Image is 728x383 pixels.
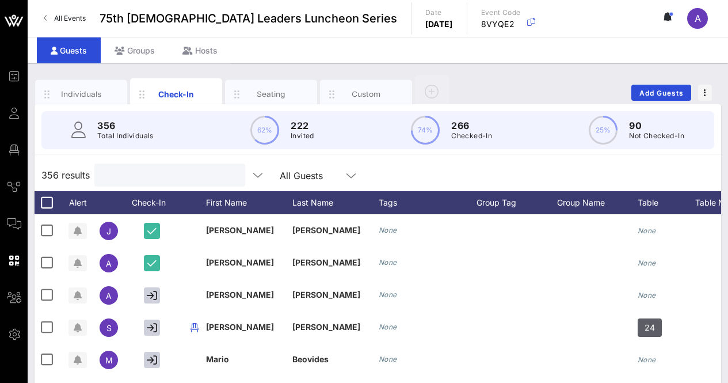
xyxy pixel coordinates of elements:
[292,290,360,299] span: [PERSON_NAME]
[645,318,655,337] span: 24
[425,18,453,30] p: [DATE]
[292,225,360,235] span: [PERSON_NAME]
[629,130,684,142] p: Not Checked-In
[37,9,93,28] a: All Events
[638,291,656,299] i: None
[206,191,292,214] div: First Name
[695,13,701,24] span: A
[206,290,274,299] span: [PERSON_NAME]
[292,322,360,332] span: [PERSON_NAME]
[106,259,112,268] span: A
[206,225,274,235] span: [PERSON_NAME]
[451,130,492,142] p: Checked-In
[291,119,314,132] p: 222
[106,291,112,301] span: A
[638,259,656,267] i: None
[54,14,86,22] span: All Events
[379,290,397,299] i: None
[280,170,323,181] div: All Guests
[425,7,453,18] p: Date
[106,323,112,333] span: S
[97,130,154,142] p: Total Individuals
[100,10,397,27] span: 75th [DEMOGRAPHIC_DATA] Leaders Luncheon Series
[101,37,169,63] div: Groups
[557,191,638,214] div: Group Name
[292,354,329,364] span: Beovides
[56,89,107,100] div: Individuals
[638,355,656,364] i: None
[451,119,492,132] p: 266
[169,37,231,63] div: Hosts
[687,8,708,29] div: A
[341,89,392,100] div: Custom
[37,37,101,63] div: Guests
[291,130,314,142] p: Invited
[206,257,274,267] span: [PERSON_NAME]
[638,191,695,214] div: Table
[125,191,183,214] div: Check-In
[106,226,111,236] span: J
[379,355,397,363] i: None
[379,323,397,331] i: None
[206,354,229,364] span: Mario
[481,7,521,18] p: Event Code
[273,164,365,187] div: All Guests
[63,191,92,214] div: Alert
[481,18,521,30] p: 8VYQE2
[629,119,684,132] p: 90
[292,191,379,214] div: Last Name
[206,322,274,332] span: [PERSON_NAME]
[292,257,360,267] span: [PERSON_NAME]
[379,191,477,214] div: Tags
[379,226,397,234] i: None
[246,89,297,100] div: Seating
[97,119,154,132] p: 356
[151,88,202,100] div: Check-In
[638,226,656,235] i: None
[477,191,557,214] div: Group Tag
[379,258,397,267] i: None
[41,168,90,182] span: 356 results
[631,85,691,101] button: Add Guests
[639,89,684,97] span: Add Guests
[105,355,113,365] span: M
